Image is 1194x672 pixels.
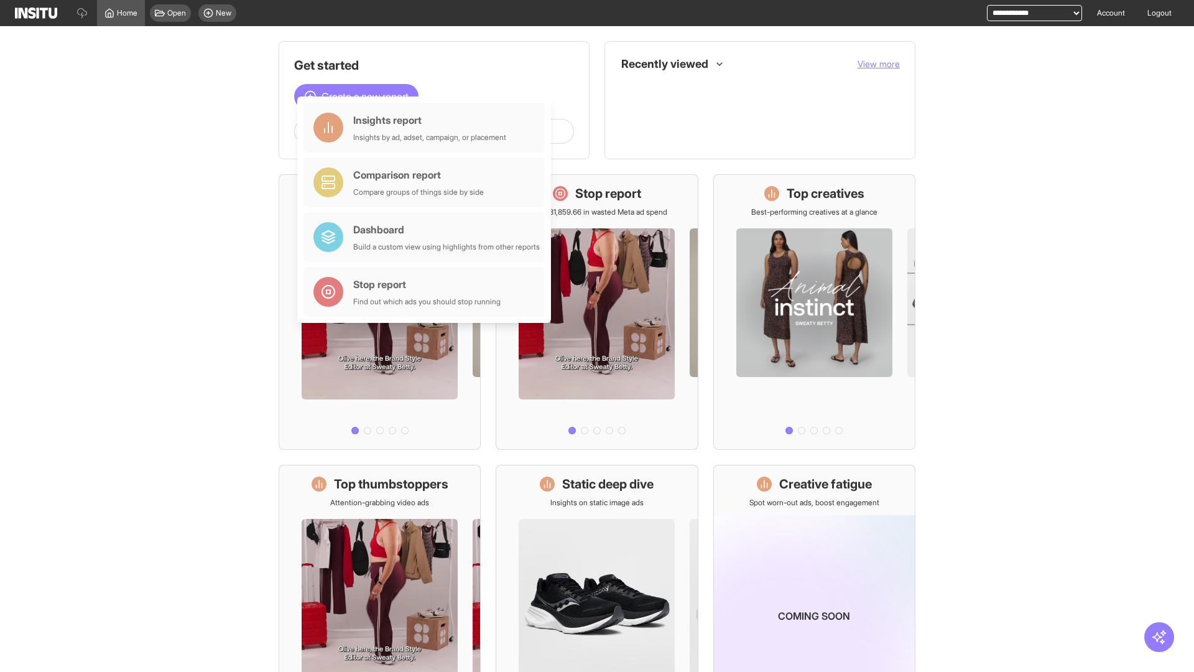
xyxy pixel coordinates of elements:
[353,277,501,292] div: Stop report
[496,174,698,450] a: Stop reportSave £31,859.66 in wasted Meta ad spend
[353,297,501,307] div: Find out which ads you should stop running
[858,58,900,70] button: View more
[858,58,900,69] span: View more
[279,174,481,450] a: What's live nowSee all active ads instantly
[550,498,644,508] p: Insights on static image ads
[117,8,137,18] span: Home
[353,113,506,128] div: Insights report
[751,207,877,217] p: Best-performing creatives at a glance
[322,89,409,104] span: Create a new report
[353,242,540,252] div: Build a custom view using highlights from other reports
[713,174,915,450] a: Top creativesBest-performing creatives at a glance
[353,133,506,142] div: Insights by ad, adset, campaign, or placement
[562,475,654,493] h1: Static deep dive
[216,8,231,18] span: New
[334,475,448,493] h1: Top thumbstoppers
[167,8,186,18] span: Open
[353,167,484,182] div: Comparison report
[330,498,429,508] p: Attention-grabbing video ads
[787,185,864,202] h1: Top creatives
[15,7,57,19] img: Logo
[527,207,667,217] p: Save £31,859.66 in wasted Meta ad spend
[353,222,540,237] div: Dashboard
[294,57,574,74] h1: Get started
[294,84,419,109] button: Create a new report
[353,187,484,197] div: Compare groups of things side by side
[575,185,641,202] h1: Stop report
